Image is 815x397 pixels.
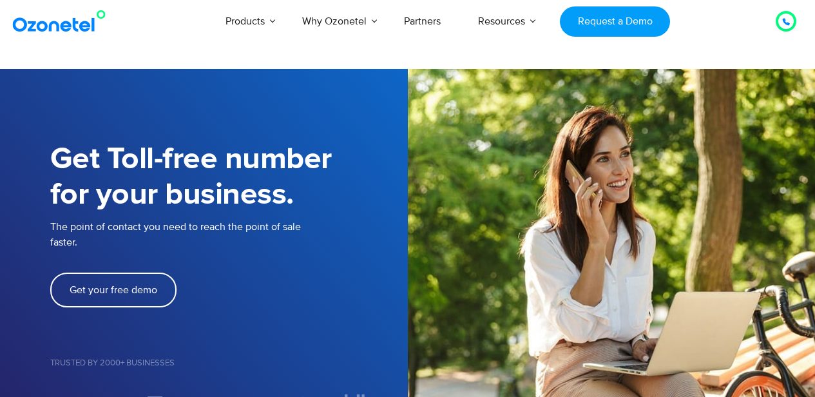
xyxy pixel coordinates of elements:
[50,219,408,250] p: The point of contact you need to reach the point of sale faster.
[560,6,670,37] a: Request a Demo
[50,359,408,367] h5: Trusted by 2000+ Businesses
[70,285,157,295] span: Get your free demo
[50,142,408,213] h1: Get Toll-free number for your business.
[50,273,177,307] a: Get your free demo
